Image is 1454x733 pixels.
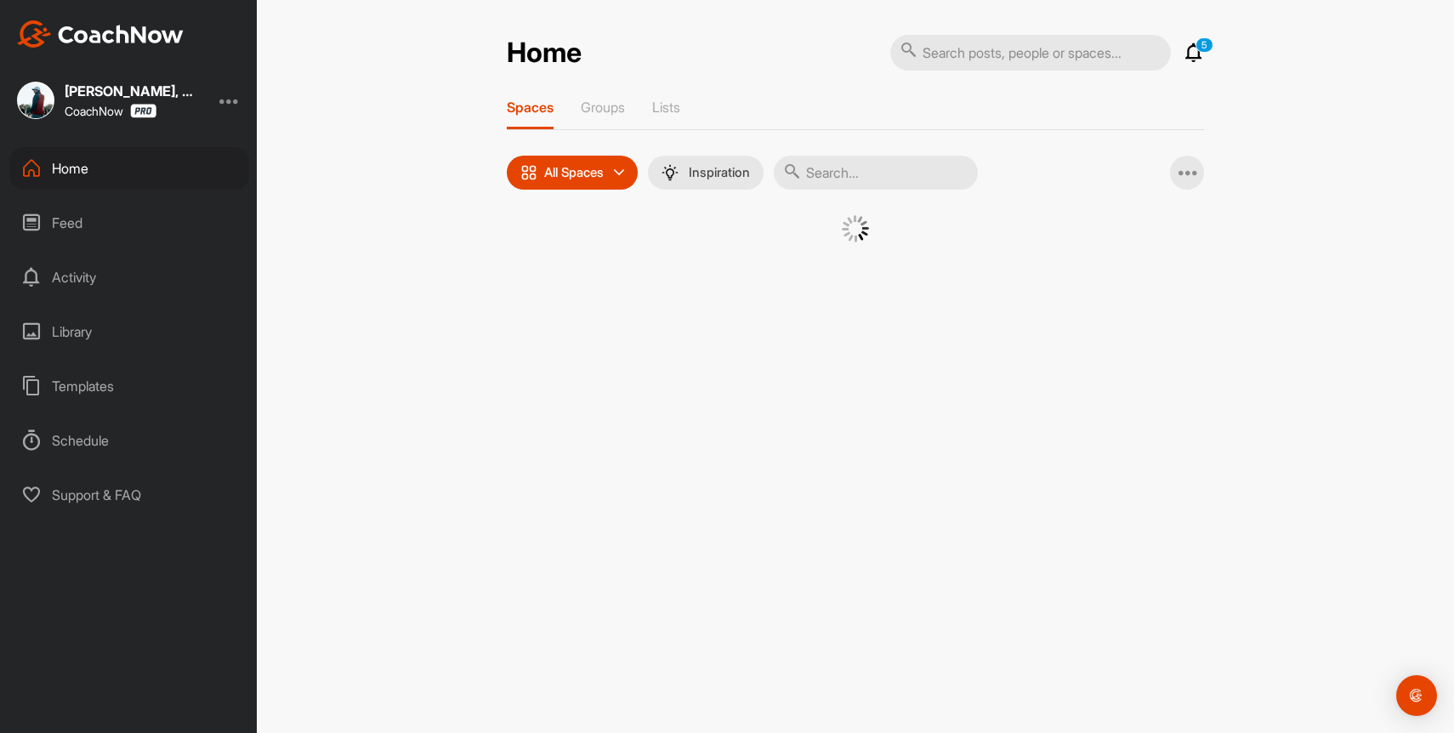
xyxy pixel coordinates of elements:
[774,156,978,190] input: Search...
[544,166,604,179] p: All Spaces
[842,215,869,242] img: G6gVgL6ErOh57ABN0eRmCEwV0I4iEi4d8EwaPGI0tHgoAbU4EAHFLEQAh+QQFCgALACwIAA4AGAASAAAEbHDJSesaOCdk+8xg...
[130,104,156,118] img: CoachNow Pro
[1196,37,1213,53] p: 5
[507,37,582,70] h2: Home
[9,419,249,462] div: Schedule
[65,104,156,118] div: CoachNow
[9,202,249,244] div: Feed
[890,35,1171,71] input: Search posts, people or spaces...
[652,99,680,116] p: Lists
[9,147,249,190] div: Home
[581,99,625,116] p: Groups
[662,164,679,181] img: menuIcon
[1396,675,1437,716] div: Open Intercom Messenger
[9,310,249,353] div: Library
[65,84,201,98] div: [PERSON_NAME], PGA
[9,256,249,298] div: Activity
[9,474,249,516] div: Support & FAQ
[17,20,184,48] img: CoachNow
[9,365,249,407] div: Templates
[507,99,554,116] p: Spaces
[17,82,54,119] img: square_b6528267f5d8da54d06654b860977f3e.jpg
[520,164,537,181] img: icon
[689,166,750,179] p: Inspiration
